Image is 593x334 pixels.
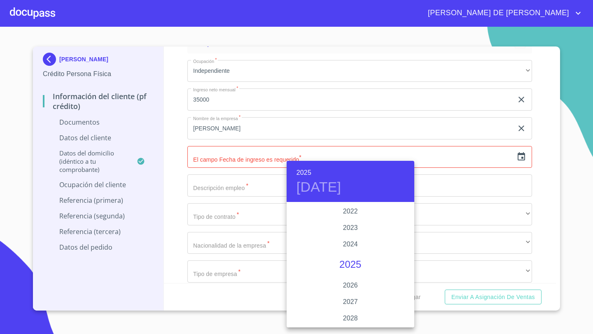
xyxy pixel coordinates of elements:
[287,236,414,253] div: 2024
[296,167,311,179] button: 2025
[287,257,414,273] div: 2025
[287,294,414,310] div: 2027
[287,220,414,236] div: 2023
[287,310,414,327] div: 2028
[287,203,414,220] div: 2022
[296,179,341,196] button: [DATE]
[287,277,414,294] div: 2026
